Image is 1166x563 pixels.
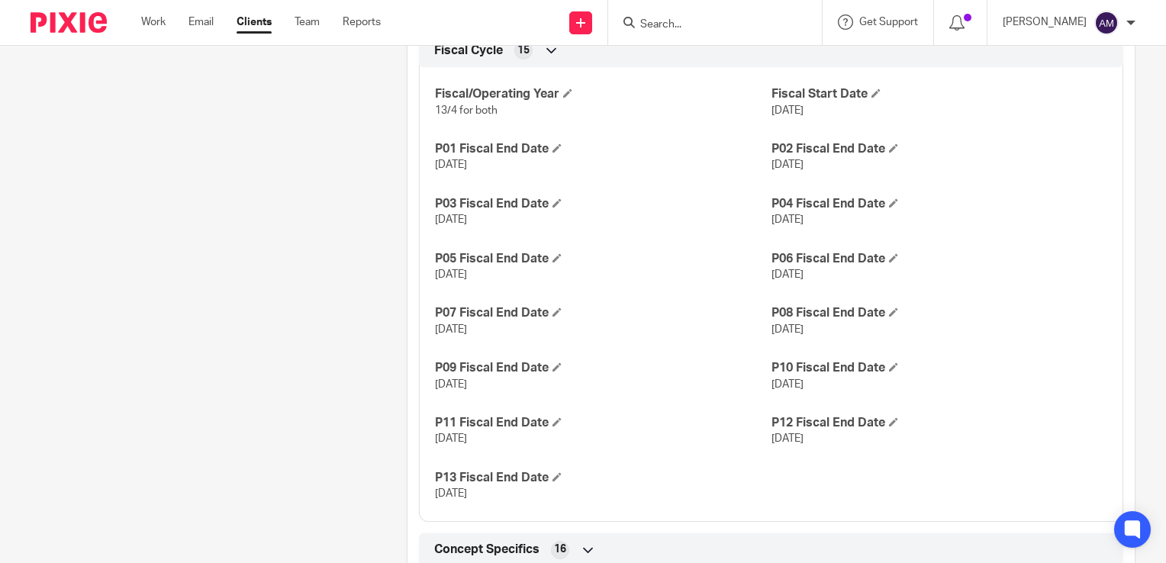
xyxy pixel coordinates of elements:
span: [DATE] [435,214,467,225]
a: Team [295,14,320,30]
h4: P13 Fiscal End Date [435,470,771,486]
h4: P05 Fiscal End Date [435,251,771,267]
a: Email [188,14,214,30]
h4: Fiscal/Operating Year [435,86,771,102]
span: [DATE] [435,159,467,170]
a: Work [141,14,166,30]
img: svg%3E [1094,11,1119,35]
h4: P02 Fiscal End Date [771,141,1107,157]
span: 13/4 for both [435,105,498,116]
span: [DATE] [771,214,804,225]
h4: Fiscal Start Date [771,86,1107,102]
h4: P04 Fiscal End Date [771,196,1107,212]
img: Pixie [31,12,107,33]
span: [DATE] [771,105,804,116]
h4: P12 Fiscal End Date [771,415,1107,431]
h4: P03 Fiscal End Date [435,196,771,212]
span: Get Support [859,17,918,27]
span: [DATE] [435,433,467,444]
p: [PERSON_NAME] [1003,14,1087,30]
span: 16 [554,542,566,557]
span: Concept Specifics [434,542,540,558]
span: [DATE] [435,269,467,280]
span: Fiscal Cycle [434,43,503,59]
h4: P08 Fiscal End Date [771,305,1107,321]
h4: P10 Fiscal End Date [771,360,1107,376]
h4: P09 Fiscal End Date [435,360,771,376]
span: [DATE] [771,269,804,280]
span: [DATE] [435,379,467,390]
span: 15 [517,43,530,58]
span: [DATE] [435,488,467,499]
h4: P01 Fiscal End Date [435,141,771,157]
span: [DATE] [771,433,804,444]
span: [DATE] [435,324,467,335]
h4: P06 Fiscal End Date [771,251,1107,267]
h4: P11 Fiscal End Date [435,415,771,431]
h4: P07 Fiscal End Date [435,305,771,321]
a: Clients [237,14,272,30]
input: Search [639,18,776,32]
span: [DATE] [771,379,804,390]
span: [DATE] [771,159,804,170]
span: [DATE] [771,324,804,335]
a: Reports [343,14,381,30]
